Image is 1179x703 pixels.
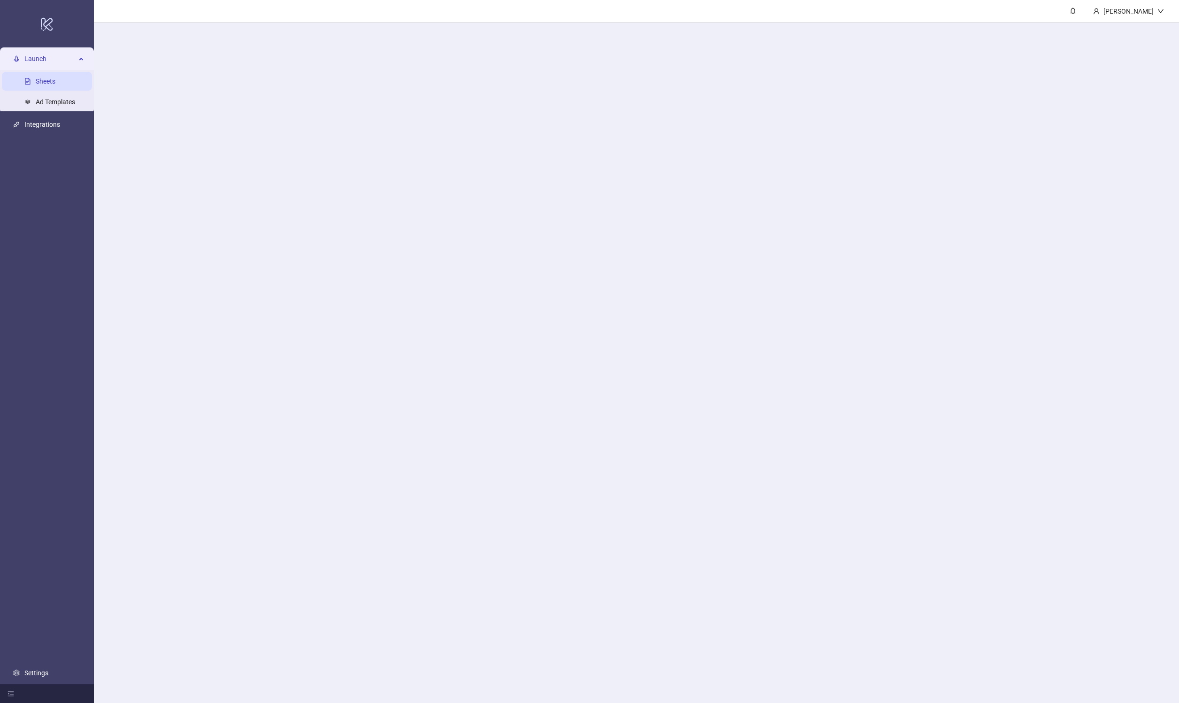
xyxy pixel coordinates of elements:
[24,669,48,677] a: Settings
[24,50,76,69] span: Launch
[36,78,55,85] a: Sheets
[1070,8,1076,14] span: bell
[1093,8,1100,15] span: user
[1100,6,1157,16] div: [PERSON_NAME]
[1157,8,1164,15] span: down
[13,56,20,62] span: rocket
[24,121,60,129] a: Integrations
[36,99,75,106] a: Ad Templates
[8,690,14,697] span: menu-fold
